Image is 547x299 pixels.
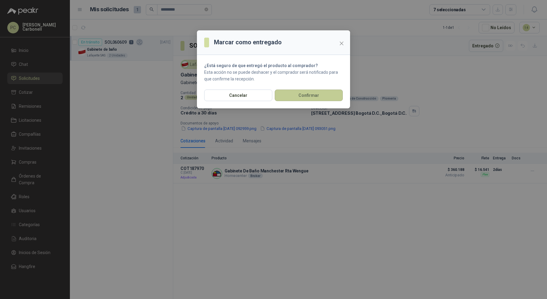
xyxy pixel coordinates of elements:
[204,69,343,82] p: Esta acción no se puede deshacer y el comprador será notificado para que confirme la recepción.
[204,90,272,101] button: Cancelar
[275,90,343,101] button: Confirmar
[214,38,282,47] h3: Marcar como entregado
[339,41,344,46] span: close
[204,63,318,68] strong: ¿Está seguro de que entregó el producto al comprador?
[337,39,346,48] button: Close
